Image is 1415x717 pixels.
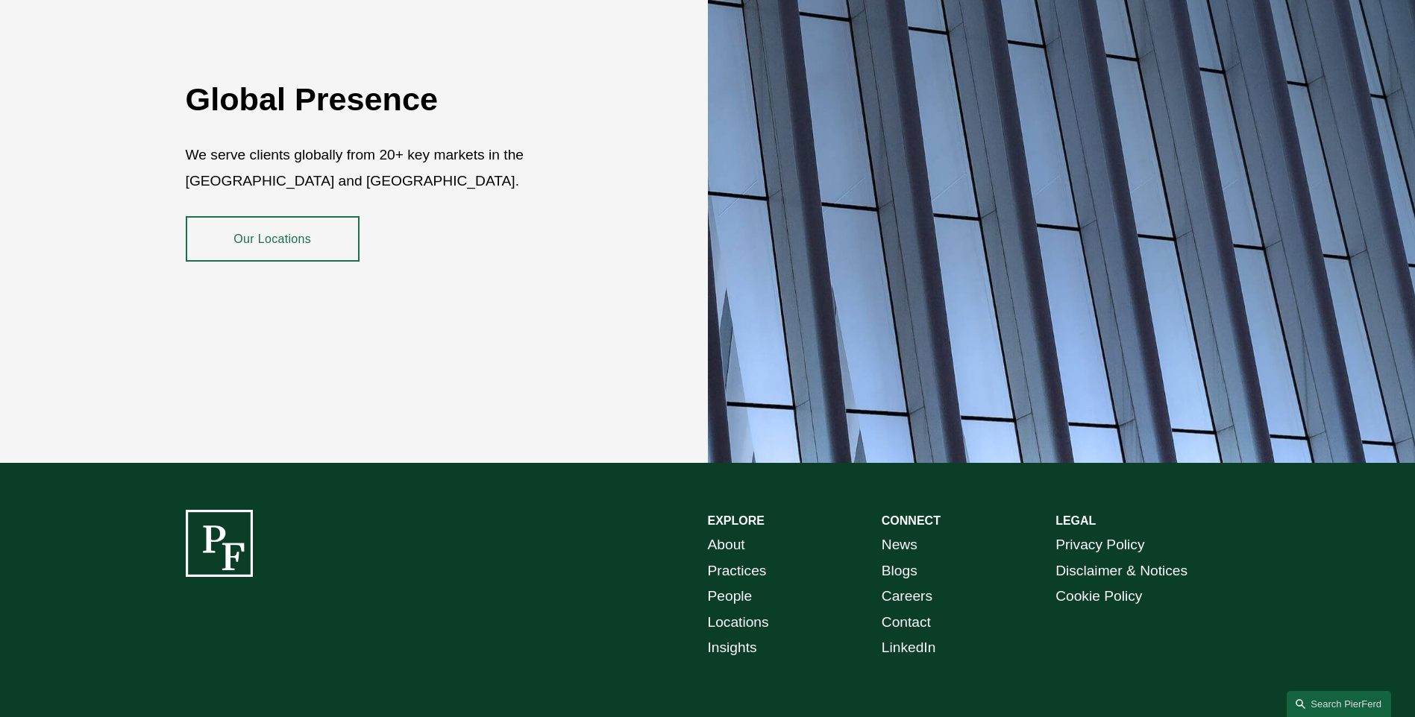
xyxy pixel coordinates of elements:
strong: LEGAL [1055,514,1096,527]
strong: CONNECT [882,514,941,527]
a: About [708,532,745,558]
a: Blogs [882,558,917,584]
a: Locations [708,610,769,636]
h2: Global Presence [186,80,621,119]
a: Practices [708,558,767,584]
a: Disclaimer & Notices [1055,558,1187,584]
a: News [882,532,917,558]
a: Contact [882,610,931,636]
a: Insights [708,635,757,661]
a: Careers [882,584,932,610]
strong: EXPLORE [708,514,765,527]
a: Search this site [1287,691,1391,717]
a: LinkedIn [882,635,936,661]
a: People [708,584,753,610]
a: Privacy Policy [1055,532,1144,558]
a: Cookie Policy [1055,584,1142,610]
p: We serve clients globally from 20+ key markets in the [GEOGRAPHIC_DATA] and [GEOGRAPHIC_DATA]. [186,142,621,194]
a: Our Locations [186,216,360,261]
